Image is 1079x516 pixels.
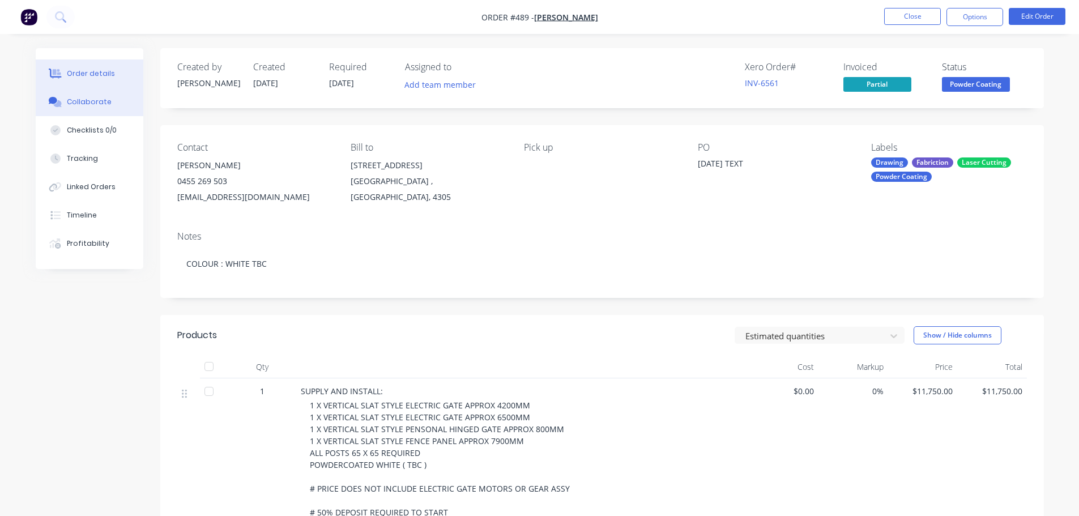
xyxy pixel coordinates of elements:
[893,385,953,397] span: $11,750.00
[253,78,278,88] span: [DATE]
[481,12,534,23] span: Order #489 -
[534,12,598,23] a: [PERSON_NAME]
[351,157,506,205] div: [STREET_ADDRESS][GEOGRAPHIC_DATA] , [GEOGRAPHIC_DATA], 4305
[67,153,98,164] div: Tracking
[329,78,354,88] span: [DATE]
[351,142,506,153] div: Bill to
[67,238,109,249] div: Profitability
[884,8,941,25] button: Close
[36,229,143,258] button: Profitability
[754,385,814,397] span: $0.00
[888,356,958,378] div: Price
[260,385,265,397] span: 1
[177,77,240,89] div: [PERSON_NAME]
[177,329,217,342] div: Products
[1009,8,1065,25] button: Edit Order
[177,142,332,153] div: Contact
[177,157,332,205] div: [PERSON_NAME]0455 269 503[EMAIL_ADDRESS][DOMAIN_NAME]
[177,62,240,73] div: Created by
[67,97,112,107] div: Collaborate
[942,62,1027,73] div: Status
[871,142,1026,153] div: Labels
[818,356,888,378] div: Markup
[942,77,1010,94] button: Powder Coating
[745,62,830,73] div: Xero Order #
[405,62,518,73] div: Assigned to
[351,157,506,173] div: [STREET_ADDRESS]
[405,77,482,92] button: Add team member
[67,125,117,135] div: Checklists 0/0
[398,77,481,92] button: Add team member
[36,173,143,201] button: Linked Orders
[177,173,332,189] div: 0455 269 503
[823,385,884,397] span: 0%
[749,356,819,378] div: Cost
[957,157,1011,168] div: Laser Cutting
[351,173,506,205] div: [GEOGRAPHIC_DATA] , [GEOGRAPHIC_DATA], 4305
[843,77,911,91] span: Partial
[36,59,143,88] button: Order details
[177,231,1027,242] div: Notes
[871,172,932,182] div: Powder Coating
[698,157,839,173] div: [DATE] TEXT
[957,356,1027,378] div: Total
[228,356,296,378] div: Qty
[301,386,383,396] span: SUPPLY AND INSTALL:
[67,69,115,79] div: Order details
[177,246,1027,281] div: COLOUR : WHITE TBC
[942,77,1010,91] span: Powder Coating
[843,62,928,73] div: Invoiced
[36,88,143,116] button: Collaborate
[871,157,908,168] div: Drawing
[20,8,37,25] img: Factory
[177,189,332,205] div: [EMAIL_ADDRESS][DOMAIN_NAME]
[36,144,143,173] button: Tracking
[329,62,391,73] div: Required
[524,142,679,153] div: Pick up
[67,182,116,192] div: Linked Orders
[946,8,1003,26] button: Options
[914,326,1001,344] button: Show / Hide columns
[745,78,779,88] a: INV-6561
[36,201,143,229] button: Timeline
[67,210,97,220] div: Timeline
[177,157,332,173] div: [PERSON_NAME]
[962,385,1022,397] span: $11,750.00
[698,142,853,153] div: PO
[253,62,315,73] div: Created
[36,116,143,144] button: Checklists 0/0
[912,157,953,168] div: Fabriction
